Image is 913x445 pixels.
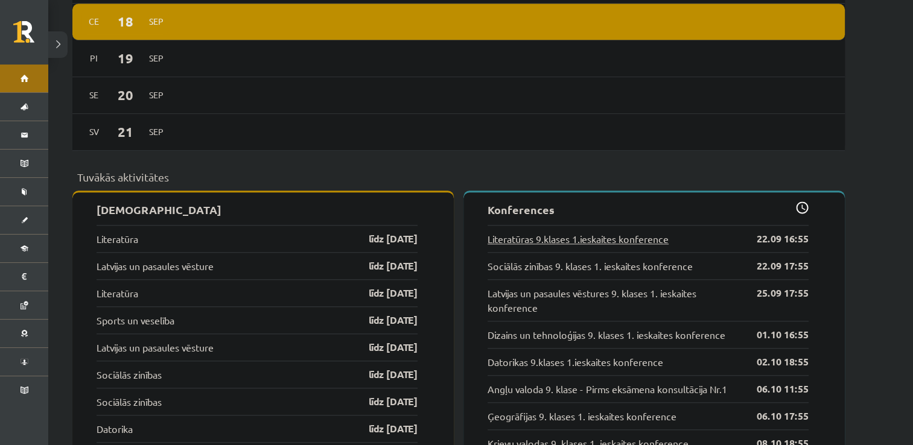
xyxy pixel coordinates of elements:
[97,286,138,300] a: Literatūra
[13,21,48,51] a: Rīgas 1. Tālmācības vidusskola
[348,286,418,300] a: līdz [DATE]
[348,421,418,436] a: līdz [DATE]
[107,122,144,142] span: 21
[488,355,663,369] a: Datorikas 9.klases 1.ieskaites konference
[739,382,809,396] a: 06.10 11:55
[97,340,214,355] a: Latvijas un pasaules vēsture
[348,313,418,327] a: līdz [DATE]
[348,232,418,246] a: līdz [DATE]
[348,259,418,273] a: līdz [DATE]
[739,259,809,273] a: 22.09 17:55
[348,367,418,382] a: līdz [DATE]
[97,232,138,246] a: Literatūra
[144,122,169,141] span: Sep
[348,394,418,409] a: līdz [DATE]
[488,382,727,396] a: Angļu valoda 9. klase - Pirms eksāmena konsultācija Nr.1
[97,421,133,436] a: Datorika
[81,122,107,141] span: Sv
[488,201,809,218] p: Konferences
[144,86,169,104] span: Sep
[97,201,418,218] p: [DEMOGRAPHIC_DATA]
[739,286,809,300] a: 25.09 17:55
[739,232,809,246] a: 22.09 16:55
[488,259,693,273] a: Sociālās zinības 9. klases 1. ieskaites konference
[488,409,676,423] a: Ģeogrāfijas 9. klases 1. ieskaites konference
[77,169,840,185] p: Tuvākās aktivitātes
[144,12,169,31] span: Sep
[107,11,144,31] span: 18
[81,86,107,104] span: Se
[144,49,169,68] span: Sep
[107,85,144,105] span: 20
[97,313,174,327] a: Sports un veselība
[739,355,809,369] a: 02.10 18:55
[81,49,107,68] span: Pi
[81,12,107,31] span: Ce
[348,340,418,355] a: līdz [DATE]
[488,327,725,342] a: Dizains un tehnoloģijas 9. klases 1. ieskaites konference
[739,327,809,342] a: 01.10 16:55
[107,48,144,68] span: 19
[488,232,669,246] a: Literatūras 9.klases 1.ieskaites konference
[739,409,809,423] a: 06.10 17:55
[488,286,739,315] a: Latvijas un pasaules vēstures 9. klases 1. ieskaites konference
[97,259,214,273] a: Latvijas un pasaules vēsture
[97,367,162,382] a: Sociālās zinības
[97,394,162,409] a: Sociālās zinības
